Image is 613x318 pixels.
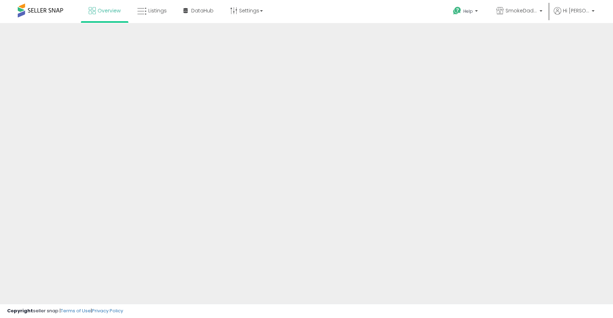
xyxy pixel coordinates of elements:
a: Help [447,1,485,23]
i: Get Help [453,6,462,15]
span: Help [463,8,473,14]
span: Hi [PERSON_NAME] [563,7,590,14]
strong: Copyright [7,307,33,314]
a: Privacy Policy [92,307,123,314]
span: SmokeDaddy LLC [506,7,537,14]
a: Hi [PERSON_NAME] [554,7,595,23]
a: Terms of Use [61,307,91,314]
span: Overview [98,7,121,14]
span: DataHub [191,7,214,14]
div: seller snap | | [7,308,123,314]
span: Listings [148,7,167,14]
